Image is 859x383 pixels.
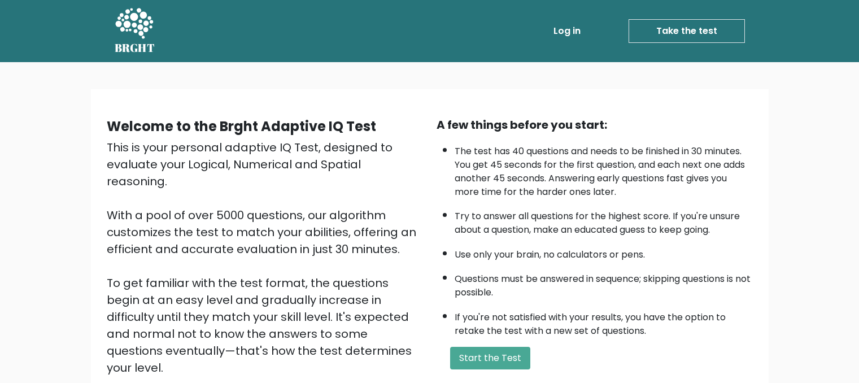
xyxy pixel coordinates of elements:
li: The test has 40 questions and needs to be finished in 30 minutes. You get 45 seconds for the firs... [455,139,753,199]
a: Log in [549,20,585,42]
li: Use only your brain, no calculators or pens. [455,242,753,262]
li: Try to answer all questions for the highest score. If you're unsure about a question, make an edu... [455,204,753,237]
a: BRGHT [115,5,155,58]
button: Start the Test [450,347,530,369]
a: Take the test [629,19,745,43]
div: A few things before you start: [437,116,753,133]
li: Questions must be answered in sequence; skipping questions is not possible. [455,267,753,299]
li: If you're not satisfied with your results, you have the option to retake the test with a new set ... [455,305,753,338]
h5: BRGHT [115,41,155,55]
b: Welcome to the Brght Adaptive IQ Test [107,117,376,136]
